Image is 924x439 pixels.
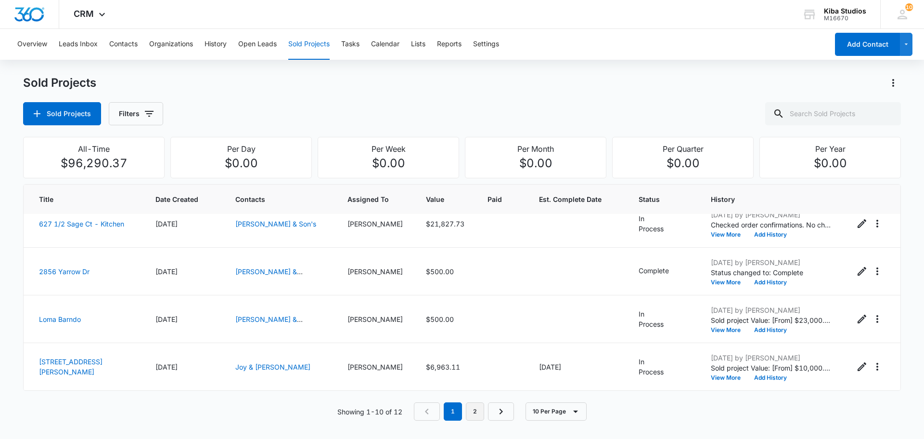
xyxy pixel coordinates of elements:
[466,402,484,421] a: Page 2
[23,76,96,90] h1: Sold Projects
[854,264,870,279] button: Edit Sold Project
[235,363,310,371] a: Joy & [PERSON_NAME]
[905,3,913,11] span: 10
[747,232,794,238] button: Add History
[870,359,885,374] button: Actions
[488,402,514,421] a: Next Page
[870,216,885,231] button: Actions
[347,194,403,204] span: Assigned To
[639,213,670,234] p: In Process
[235,267,303,286] a: [PERSON_NAME] & [PERSON_NAME]
[747,279,794,285] button: Add History
[337,407,402,417] p: Showing 1-10 of 12
[539,363,561,371] span: [DATE]
[747,327,794,333] button: Add History
[235,194,325,204] span: Contacts
[711,257,831,267] p: [DATE] by [PERSON_NAME]
[639,309,670,329] p: In Process
[39,315,81,323] a: Loma Barndo
[59,29,98,60] button: Leads Inbox
[854,359,870,374] button: Edit Sold Project
[347,266,403,277] div: [PERSON_NAME]
[235,220,316,228] a: [PERSON_NAME] & Son's
[711,220,831,230] p: Checked order confirmations. No changes needed [DATE]
[885,75,901,91] button: Actions
[618,155,747,172] p: $0.00
[426,267,454,276] span: $500.00
[347,362,403,372] div: [PERSON_NAME]
[473,29,499,60] button: Settings
[711,210,831,220] p: [DATE] by [PERSON_NAME]
[426,194,450,204] span: Value
[639,266,686,277] div: - - Select to Edit Field
[471,155,600,172] p: $0.00
[854,216,870,231] button: Edit Sold Project
[414,402,514,421] nav: Pagination
[29,143,158,155] p: All-Time
[288,29,330,60] button: Sold Projects
[488,194,502,204] span: Paid
[870,264,885,279] button: Actions
[149,29,193,60] button: Organizations
[639,309,688,329] div: - - Select to Edit Field
[471,143,600,155] p: Per Month
[39,267,90,276] a: 2856 Yarrow Dr
[711,327,747,333] button: View More
[39,358,103,376] a: [STREET_ADDRESS][PERSON_NAME]
[526,402,587,421] button: 10 Per Page
[39,194,118,204] span: Title
[155,267,178,276] span: [DATE]
[29,155,158,172] p: $96,290.37
[639,266,669,276] p: Complete
[177,155,306,172] p: $0.00
[711,305,831,315] p: [DATE] by [PERSON_NAME]
[155,194,198,204] span: Date Created
[205,29,227,60] button: History
[347,314,403,324] div: [PERSON_NAME]
[711,315,831,325] p: Sold project Value: [From] $23,000.00 [To] $500.00 Estimated Completion Date: [From] [DATE] [To] ...
[437,29,462,60] button: Reports
[235,315,303,333] a: [PERSON_NAME] & [PERSON_NAME]
[539,194,602,204] span: Est. Complete Date
[618,143,747,155] p: Per Quarter
[711,232,747,238] button: View More
[639,194,688,204] span: Status
[109,102,163,125] button: Filters
[17,29,47,60] button: Overview
[324,155,453,172] p: $0.00
[411,29,425,60] button: Lists
[711,375,747,381] button: View More
[155,363,178,371] span: [DATE]
[835,33,900,56] button: Add Contact
[324,143,453,155] p: Per Week
[426,315,454,323] span: $500.00
[23,102,101,125] button: Sold Projects
[824,15,866,22] div: account id
[39,220,124,228] a: 627 1/2 Sage Ct - Kitchen
[639,357,670,377] p: In Process
[711,279,747,285] button: View More
[155,220,178,228] span: [DATE]
[155,315,178,323] span: [DATE]
[747,375,794,381] button: Add History
[905,3,913,11] div: notifications count
[765,102,901,125] input: Search Sold Projects
[711,267,831,278] p: Status changed to: Complete
[639,213,688,234] div: - - Select to Edit Field
[177,143,306,155] p: Per Day
[824,7,866,15] div: account name
[854,311,870,327] button: Edit Sold Project
[347,219,403,229] div: [PERSON_NAME]
[711,363,831,373] p: Sold project Value: [From] $10,000.00 [To] $6,963.11 Calendar: No
[371,29,399,60] button: Calendar
[109,29,138,60] button: Contacts
[444,402,462,421] em: 1
[426,220,464,228] span: $21,827.73
[711,353,831,363] p: [DATE] by [PERSON_NAME]
[238,29,277,60] button: Open Leads
[74,9,94,19] span: CRM
[639,357,688,377] div: - - Select to Edit Field
[870,311,885,327] button: Actions
[711,194,831,204] span: History
[341,29,359,60] button: Tasks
